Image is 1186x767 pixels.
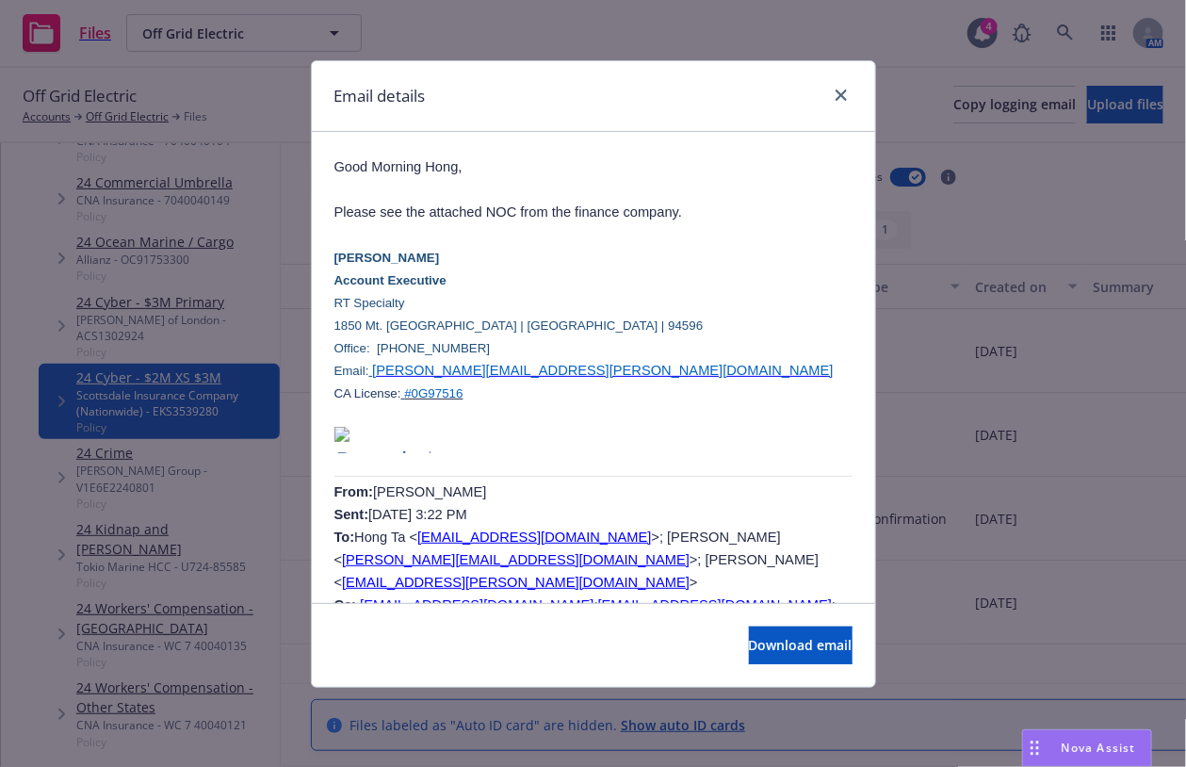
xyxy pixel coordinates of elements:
[749,636,853,654] span: Download email
[417,530,651,545] a: [EMAIL_ADDRESS][DOMAIN_NAME]
[334,318,704,333] span: 1850 Mt. [GEOGRAPHIC_DATA] | [GEOGRAPHIC_DATA] | 94596
[334,273,447,287] span: Account Executive
[598,597,832,612] a: [EMAIL_ADDRESS][DOMAIN_NAME]
[334,296,405,310] span: RT Specialty
[334,84,426,108] h1: Email details
[372,363,833,378] a: [PERSON_NAME][EMAIL_ADDRESS][PERSON_NAME][DOMAIN_NAME]
[334,507,369,522] b: Sent:
[1022,729,1152,767] button: Nova Assist
[334,386,405,400] span: CA License:
[342,575,690,590] a: [EMAIL_ADDRESS][PERSON_NAME][DOMAIN_NAME]
[342,552,690,567] a: [PERSON_NAME][EMAIL_ADDRESS][DOMAIN_NAME]
[404,386,463,400] span: #0G97516
[334,530,355,545] b: To:
[1023,730,1047,766] div: Drag to move
[334,204,683,220] span: Please see the attached NOC from the finance company.
[830,84,853,106] a: close
[334,597,357,612] b: Cc:
[334,341,491,355] span: Office: [PHONE_NUMBER]
[334,251,440,265] span: [PERSON_NAME]
[334,159,463,174] span: Good Morning Hong,
[360,597,593,612] a: [EMAIL_ADDRESS][DOMAIN_NAME]
[334,427,431,453] img: Description: Description: RT_ProExec_Logo_2pms_FINAL
[334,484,837,680] span: [PERSON_NAME] [DATE] 3:22 PM Hong Ta < >; [PERSON_NAME] < >; [PERSON_NAME] < > ; ; [PERSON_NAME] ...
[334,484,374,499] span: From:
[1062,740,1136,756] span: Nova Assist
[749,627,853,664] button: Download email
[334,364,373,378] span: Email:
